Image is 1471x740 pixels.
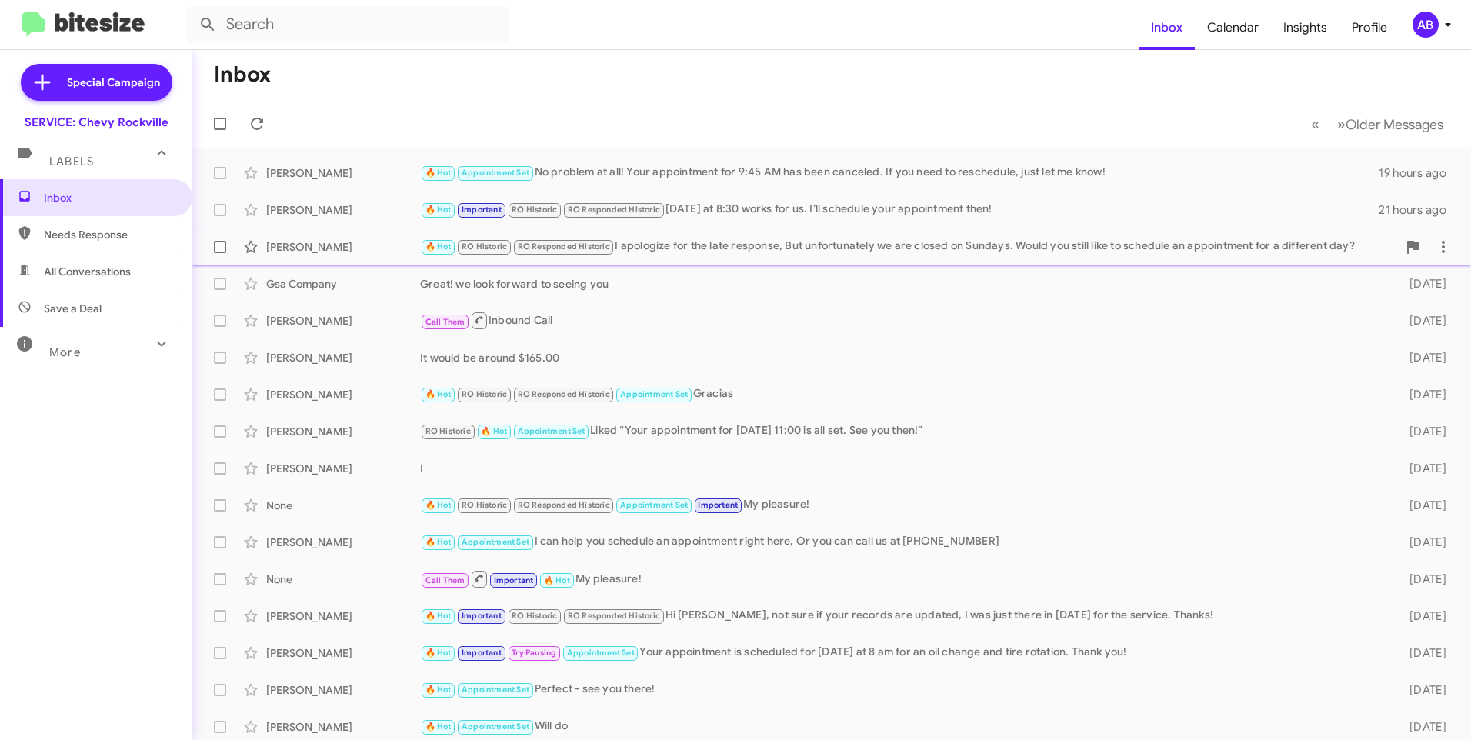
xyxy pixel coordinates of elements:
div: Gsa Company [266,276,420,292]
div: [PERSON_NAME] [266,645,420,661]
div: Liked “Your appointment for [DATE] 11:00 is all set. See you then!” [420,422,1385,440]
span: RO Historic [425,426,471,436]
a: Profile [1339,5,1399,50]
span: 🔥 Hot [425,648,452,658]
div: 21 hours ago [1379,202,1459,218]
div: No problem at all! Your appointment for 9:45 AM has been canceled. If you need to reschedule, jus... [420,164,1379,182]
div: [PERSON_NAME] [266,239,420,255]
div: Will do [420,718,1385,735]
span: » [1337,115,1346,134]
span: 🔥 Hot [425,389,452,399]
div: [DATE] [1385,719,1459,735]
div: My pleasure! [420,496,1385,514]
div: [PERSON_NAME] [266,350,420,365]
span: Appointment Set [567,648,635,658]
input: Search [186,6,509,43]
div: My pleasure! [420,569,1385,588]
span: Try Pausing [512,648,556,658]
span: All Conversations [44,264,131,279]
div: [PERSON_NAME] [266,461,420,476]
span: More [49,345,81,359]
div: [PERSON_NAME] [266,313,420,328]
div: [PERSON_NAME] [266,424,420,439]
span: RO Historic [462,242,507,252]
div: Your appointment is scheduled for [DATE] at 8 am for an oil change and tire rotation. Thank you! [420,644,1385,662]
div: Gracias [420,385,1385,403]
button: Next [1328,108,1453,140]
a: Insights [1271,5,1339,50]
div: [PERSON_NAME] [266,608,420,624]
span: 🔥 Hot [425,537,452,547]
span: Appointment Set [620,500,688,510]
span: RO Historic [512,611,557,621]
div: [DATE] [1385,313,1459,328]
span: RO Responded Historic [518,242,610,252]
div: [PERSON_NAME] [266,202,420,218]
span: Appointment Set [462,722,529,732]
div: [DATE] at 8:30 works for us. I’ll schedule your appointment then! [420,201,1379,218]
div: I [420,461,1385,476]
span: 🔥 Hot [544,575,570,585]
div: [DATE] [1385,387,1459,402]
span: Older Messages [1346,116,1443,133]
div: 19 hours ago [1379,165,1459,181]
span: RO Historic [462,389,507,399]
span: 🔥 Hot [425,242,452,252]
span: 🔥 Hot [425,685,452,695]
div: [DATE] [1385,276,1459,292]
a: Inbox [1139,5,1195,50]
div: None [266,498,420,513]
span: Important [462,648,502,658]
div: AB [1413,12,1439,38]
span: 🔥 Hot [425,168,452,178]
span: Labels [49,155,94,168]
span: Appointment Set [462,685,529,695]
span: RO Responded Historic [518,500,610,510]
a: Special Campaign [21,64,172,101]
div: [DATE] [1385,498,1459,513]
div: Perfect - see you there! [420,681,1385,698]
button: AB [1399,12,1454,38]
span: Important [462,205,502,215]
span: 🔥 Hot [425,205,452,215]
span: 🔥 Hot [425,722,452,732]
span: Call Them [425,575,465,585]
div: SERVICE: Chevy Rockville [25,115,168,130]
span: RO Responded Historic [568,205,660,215]
div: It would be around $165.00 [420,350,1385,365]
h1: Inbox [214,62,271,87]
div: [DATE] [1385,608,1459,624]
div: I apologize for the late response, But unfortunately we are closed on Sundays. Would you still li... [420,238,1397,255]
div: [DATE] [1385,350,1459,365]
div: [PERSON_NAME] [266,535,420,550]
span: Important [494,575,534,585]
span: Appointment Set [518,426,585,436]
div: [PERSON_NAME] [266,719,420,735]
div: Great! we look forward to seeing you [420,276,1385,292]
div: [DATE] [1385,572,1459,587]
span: Appointment Set [462,537,529,547]
div: I can help you schedule an appointment right here, Or you can call us at [PHONE_NUMBER] [420,533,1385,551]
span: RO Historic [512,205,557,215]
span: Needs Response [44,227,175,242]
div: [DATE] [1385,424,1459,439]
span: Important [462,611,502,621]
span: Call Them [425,317,465,327]
span: Save a Deal [44,301,102,316]
div: Hi [PERSON_NAME], not sure if your records are updated, I was just there in [DATE] for the servic... [420,607,1385,625]
button: Previous [1302,108,1329,140]
span: RO Responded Historic [568,611,660,621]
div: [PERSON_NAME] [266,165,420,181]
span: Special Campaign [67,75,160,90]
div: [DATE] [1385,535,1459,550]
div: None [266,572,420,587]
nav: Page navigation example [1303,108,1453,140]
div: [PERSON_NAME] [266,387,420,402]
span: 🔥 Hot [425,500,452,510]
div: Inbound Call [420,311,1385,330]
span: 🔥 Hot [425,611,452,621]
a: Calendar [1195,5,1271,50]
